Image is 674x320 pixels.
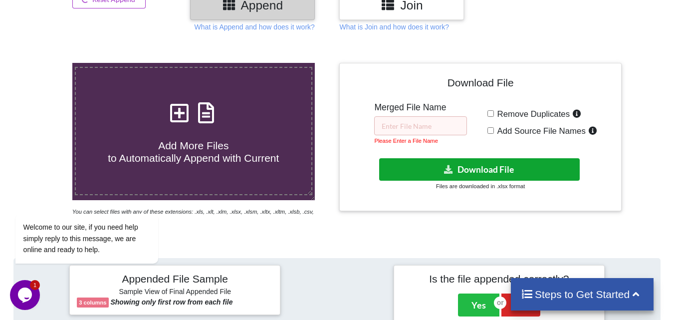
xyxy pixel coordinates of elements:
[10,280,42,310] iframe: chat widget
[108,140,279,164] span: Add More Files to Automatically Append with Current
[10,157,190,275] iframe: chat widget
[521,288,644,301] h4: Steps to Get Started
[458,294,499,317] button: Yes
[347,70,614,99] h4: Download File
[77,273,273,287] h4: Appended File Sample
[501,294,540,317] button: No
[374,138,438,144] small: Please Enter a File Name
[110,298,232,306] b: Showing only first row from each file
[79,300,106,306] b: 3 columns
[374,116,467,135] input: Enter File Name
[195,22,315,32] p: What is Append and how does it work?
[379,158,580,181] button: Download File
[401,273,597,285] h4: Is the file appended correctly?
[494,126,586,136] span: Add Source File Names
[339,22,449,32] p: What is Join and how does it work?
[72,209,314,225] i: You can select files with any of these extensions: .xls, .xlt, .xlm, .xlsx, .xlsm, .xltx, .xltm, ...
[494,109,570,119] span: Remove Duplicates
[436,183,525,189] small: Files are downloaded in .xlsx format
[77,288,273,298] h6: Sample View of Final Appended File
[374,102,467,113] h5: Merged File Name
